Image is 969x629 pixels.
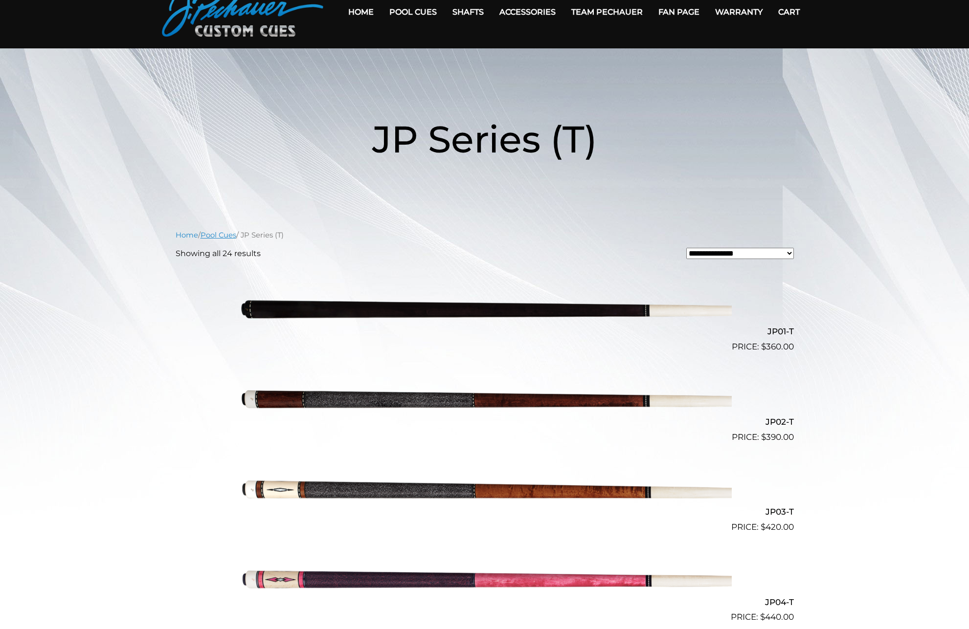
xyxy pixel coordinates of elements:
h2: JP01-T [176,323,794,341]
bdi: 360.00 [761,342,794,351]
img: JP03-T [238,448,732,530]
a: JP01-T $360.00 [176,267,794,353]
span: $ [761,522,766,532]
bdi: 420.00 [761,522,794,532]
span: $ [761,432,766,442]
img: JP02-T [238,357,732,439]
bdi: 390.00 [761,432,794,442]
span: $ [761,342,766,351]
a: JP04-T $440.00 [176,538,794,624]
a: JP03-T $420.00 [176,448,794,534]
select: Shop order [686,248,794,260]
h2: JP04-T [176,593,794,611]
bdi: 440.00 [760,612,794,622]
span: $ [760,612,765,622]
a: JP02-T $390.00 [176,357,794,443]
h2: JP03-T [176,503,794,521]
h2: JP02-T [176,412,794,431]
nav: Breadcrumb [176,230,794,240]
img: JP04-T [238,538,732,620]
a: Home [176,231,198,239]
p: Showing all 24 results [176,248,261,260]
img: JP01-T [238,267,732,349]
span: JP Series (T) [372,116,597,162]
a: Pool Cues [201,231,236,239]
